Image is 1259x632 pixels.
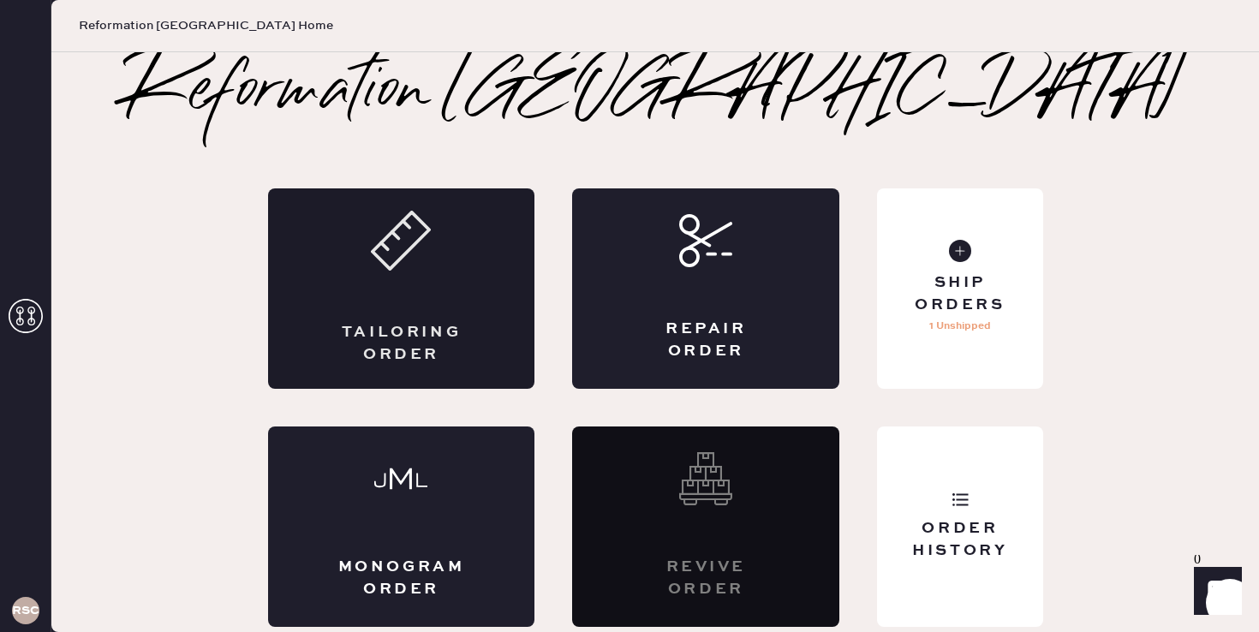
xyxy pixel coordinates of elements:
div: Revive order [641,557,771,599]
div: Order History [891,518,1029,561]
span: Reformation [GEOGRAPHIC_DATA] Home [79,17,333,34]
div: Repair Order [641,319,771,361]
p: 1 Unshipped [929,316,991,337]
div: Ship Orders [891,272,1029,315]
h2: Reformation [GEOGRAPHIC_DATA] [126,58,1185,127]
div: Monogram Order [337,557,467,599]
div: Tailoring Order [337,322,467,365]
div: Interested? Contact us at care@hemster.co [572,426,839,627]
h3: RSCPA [12,605,39,617]
iframe: Front Chat [1178,555,1251,629]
